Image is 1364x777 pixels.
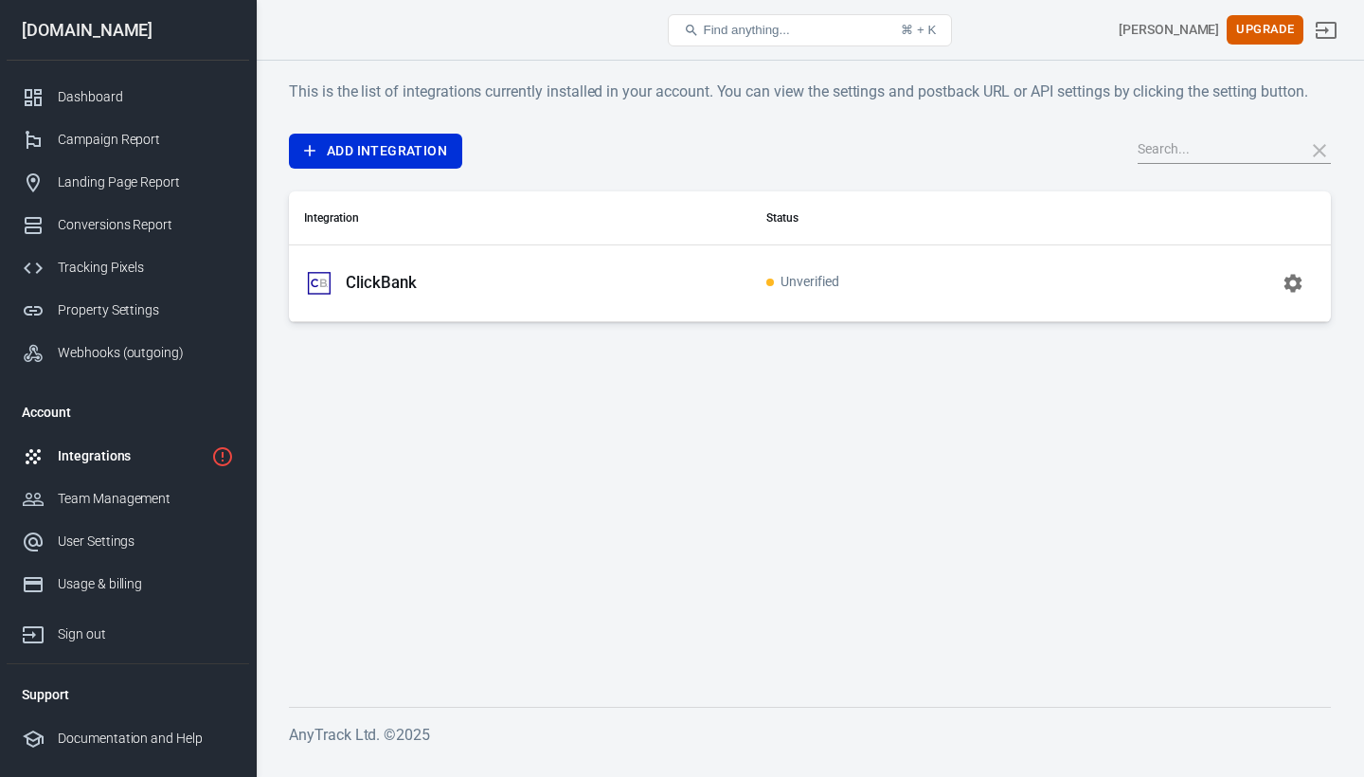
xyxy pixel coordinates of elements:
[7,204,249,246] a: Conversions Report
[58,489,234,509] div: Team Management
[58,172,234,192] div: Landing Page Report
[668,14,952,46] button: Find anything...⌘ + K
[7,605,249,656] a: Sign out
[7,118,249,161] a: Campaign Report
[1227,15,1303,45] button: Upgrade
[751,191,1085,245] th: Status
[58,446,204,466] div: Integrations
[304,268,334,298] img: ClickBank
[7,520,249,563] a: User Settings
[289,134,462,169] a: Add Integration
[58,258,234,278] div: Tracking Pixels
[58,532,234,551] div: User Settings
[58,343,234,363] div: Webhooks (outgoing)
[7,435,249,478] a: Integrations
[7,563,249,605] a: Usage & billing
[58,624,234,644] div: Sign out
[58,729,234,749] div: Documentation and Help
[58,574,234,594] div: Usage & billing
[901,23,936,37] div: ⌘ + K
[58,87,234,107] div: Dashboard
[346,273,417,293] p: ClickBank
[7,389,249,435] li: Account
[289,723,1331,747] h6: AnyTrack Ltd. © 2025
[7,289,249,332] a: Property Settings
[7,332,249,374] a: Webhooks (outgoing)
[766,275,839,291] span: Unverified
[1303,8,1349,53] a: Sign out
[289,191,751,245] th: Integration
[703,23,789,37] span: Find anything...
[58,130,234,150] div: Campaign Report
[289,80,1331,103] h6: This is the list of integrations currently installed in your account. You can view the settings a...
[211,445,234,468] svg: 1 networks not verified yet
[7,672,249,717] li: Support
[1138,138,1289,163] input: Search...
[7,246,249,289] a: Tracking Pixels
[7,161,249,204] a: Landing Page Report
[58,300,234,320] div: Property Settings
[7,22,249,39] div: [DOMAIN_NAME]
[7,76,249,118] a: Dashboard
[1119,20,1219,40] div: Account id: GXqx2G2u
[7,478,249,520] a: Team Management
[58,215,234,235] div: Conversions Report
